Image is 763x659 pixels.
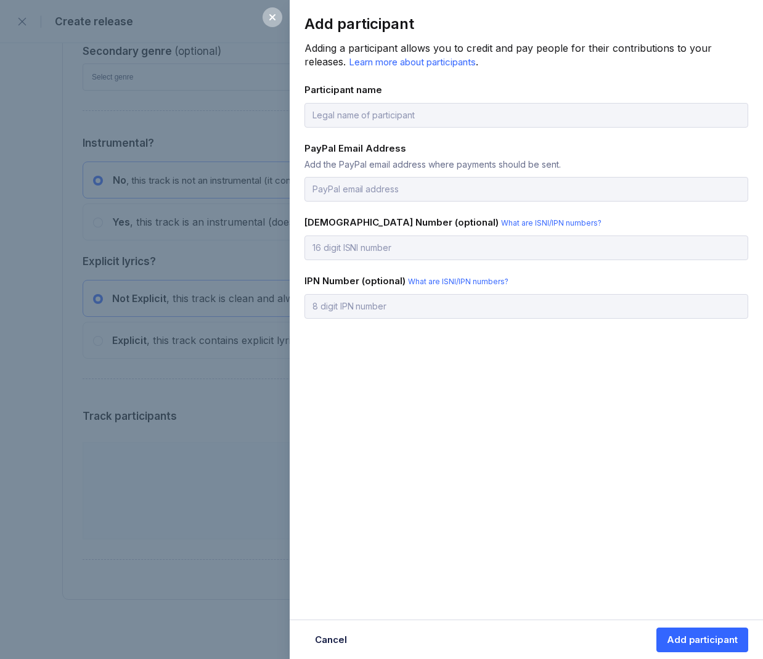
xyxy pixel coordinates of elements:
[656,628,748,652] button: Add participant
[304,103,748,128] input: Legal name of participant
[304,142,748,154] div: PayPal Email Address
[501,218,602,227] span: What are ISNI/IPN numbers?
[304,177,748,202] input: PayPal email address
[304,275,748,287] div: IPN Number (optional)
[304,235,748,260] input: 16 digit ISNI number
[304,84,748,96] div: Participant name
[304,294,748,319] input: 8 digit IPN number
[304,159,748,170] div: Add the PayPal email address where payments should be sent.
[667,634,738,646] div: Add participant
[304,15,748,33] div: Add participant
[408,277,508,286] span: What are ISNI/IPN numbers?
[315,634,347,646] div: Cancel
[304,41,748,69] div: Adding a participant allows you to credit and pay people for their contributions to your releases. .
[304,216,748,228] div: [DEMOGRAPHIC_DATA] Number (optional)
[349,56,476,68] span: Learn more about participants
[304,628,357,652] button: Cancel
